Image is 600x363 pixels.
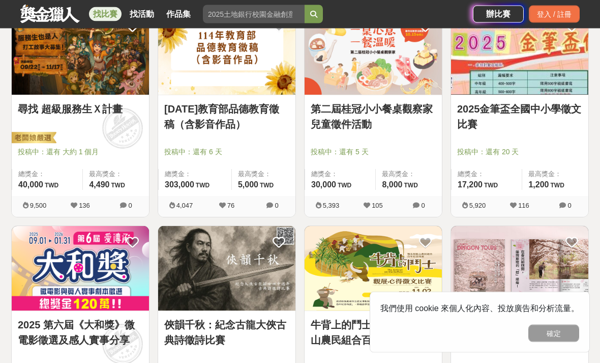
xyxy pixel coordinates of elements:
span: 總獎金： [18,170,76,180]
a: 牛背上的鬥士──簡吉與鳳山農民組合百年紀念特展觀展心得 徵文比賽 [311,318,436,348]
a: Cover Image [451,10,588,96]
a: 找活動 [126,7,158,21]
img: Cover Image [12,10,149,95]
input: 2025土地銀行校園金融創意挑戰賽：從你出發 開啟智慧金融新頁 [203,5,305,23]
span: 我們使用 cookie 來個人化內容、投放廣告和分析流量。 [380,304,579,313]
a: Cover Image [158,227,295,312]
span: 最高獎金： [238,170,289,180]
img: Cover Image [158,10,295,95]
span: 總獎金： [458,170,516,180]
img: Cover Image [451,10,588,95]
a: 俠韻千秋：紀念古龍大俠古典詩徵詩比賽 [164,318,289,348]
img: Cover Image [305,10,442,95]
div: 登入 / 註冊 [529,6,580,23]
a: 找比賽 [89,7,122,21]
span: 0 [567,202,571,210]
span: 總獎金： [165,170,225,180]
a: 2025金筆盃全國中小學徵文比賽 [457,102,582,132]
span: 總獎金： [311,170,369,180]
span: TWD [45,182,58,189]
img: Cover Image [158,227,295,312]
a: 第二屆桂冠小小餐桌觀察家兒童徵件活動 [311,102,436,132]
span: 5,000 [238,181,258,189]
span: 投稿中：還有 20 天 [457,147,582,158]
img: Cover Image [305,227,442,312]
span: 9,500 [30,202,47,210]
a: Cover Image [305,227,442,312]
button: 確定 [528,325,579,342]
a: Cover Image [158,10,295,96]
span: 0 [128,202,132,210]
span: TWD [260,182,274,189]
a: [DATE]教育部品德教育徵稿（含影音作品） [164,102,289,132]
span: 最高獎金： [89,170,143,180]
img: 老闆娘嚴選 [10,132,56,146]
span: TWD [551,182,564,189]
span: 4,490 [89,181,109,189]
span: 最高獎金： [528,170,582,180]
img: Cover Image [12,227,149,312]
a: 尋找 超級服務生Ｘ計畫 [18,102,143,117]
span: TWD [484,182,498,189]
span: TWD [196,182,209,189]
a: Cover Image [12,227,149,312]
span: 116 [518,202,529,210]
span: 136 [79,202,90,210]
img: Cover Image [451,227,588,312]
span: 303,000 [165,181,194,189]
span: 投稿中：還有 大約 1 個月 [18,147,143,158]
a: Cover Image [305,10,442,96]
span: 5,920 [469,202,486,210]
a: Cover Image [451,227,588,312]
a: 辦比賽 [473,6,524,23]
span: 40,000 [18,181,43,189]
span: 105 [372,202,383,210]
span: 4,047 [176,202,193,210]
span: 1,200 [528,181,549,189]
span: 8,000 [382,181,402,189]
span: 投稿中：還有 6 天 [164,147,289,158]
span: 投稿中：還有 5 天 [311,147,436,158]
span: 5,393 [323,202,340,210]
span: 30,000 [311,181,336,189]
a: 作品集 [162,7,195,21]
a: 2025 第六屆《大和獎》微電影徵選及感人實事分享 [18,318,143,348]
span: 0 [275,202,278,210]
span: 76 [227,202,234,210]
span: TWD [111,182,125,189]
a: Cover Image [12,10,149,96]
span: TWD [338,182,351,189]
span: 17,200 [458,181,483,189]
span: TWD [404,182,418,189]
span: 0 [421,202,425,210]
span: 最高獎金： [382,170,436,180]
